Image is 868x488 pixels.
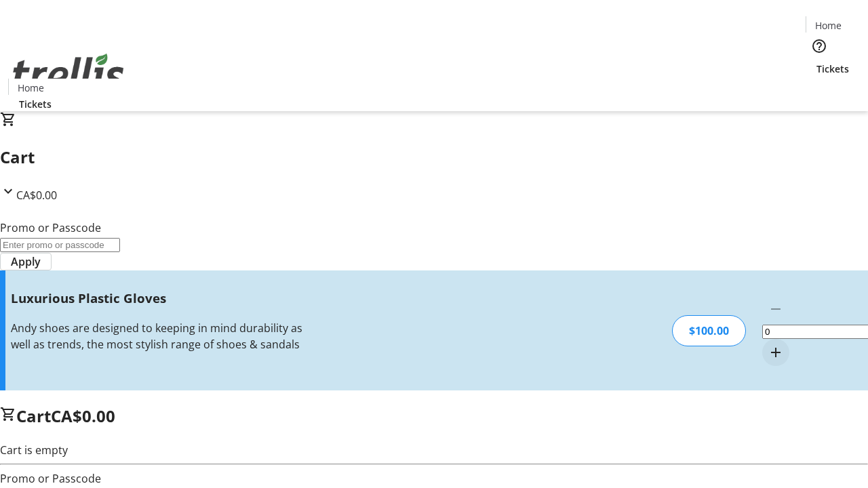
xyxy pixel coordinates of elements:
span: Home [815,18,842,33]
a: Home [806,18,850,33]
span: Tickets [816,62,849,76]
a: Home [9,81,52,95]
span: Home [18,81,44,95]
div: Andy shoes are designed to keeping in mind durability as well as trends, the most stylish range o... [11,320,307,352]
button: Cart [806,76,833,103]
span: CA$0.00 [51,405,115,427]
a: Tickets [8,97,62,111]
button: Help [806,33,833,60]
img: Orient E2E Organization g2iJuyIYjG's Logo [8,39,129,106]
button: Increment by one [762,339,789,366]
a: Tickets [806,62,860,76]
span: Tickets [19,97,52,111]
div: $100.00 [672,315,746,346]
span: CA$0.00 [16,188,57,203]
h3: Luxurious Plastic Gloves [11,289,307,308]
span: Apply [11,253,41,270]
